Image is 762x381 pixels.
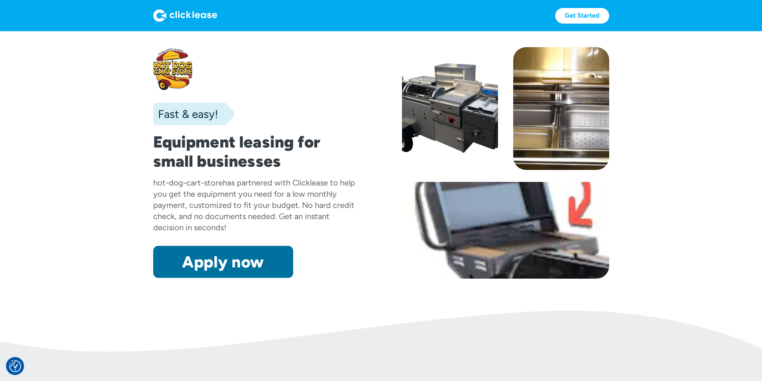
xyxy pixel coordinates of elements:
a: Apply now [153,246,293,278]
a: Get Started [555,8,609,24]
h1: Equipment leasing for small businesses [153,132,360,171]
div: Fast & easy! [153,106,218,122]
img: Logo [153,9,217,22]
button: Consent Preferences [9,360,21,372]
img: Revisit consent button [9,360,21,372]
div: has partnered with Clicklease to help you get the equipment you need for a low monthly payment, c... [153,178,355,232]
div: hot-dog-cart-store [153,178,223,188]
